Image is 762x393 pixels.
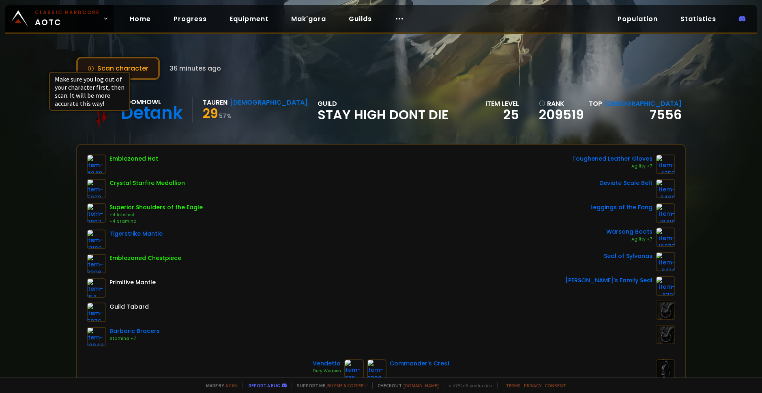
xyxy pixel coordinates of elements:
[109,179,185,187] div: Crystal Starfire Medallion
[342,11,378,27] a: Guilds
[167,11,213,27] a: Progress
[76,57,160,80] button: Scan character
[656,179,675,198] img: item-6468
[87,327,106,346] img: item-18948
[313,368,341,374] div: Fiery Weapon
[390,359,450,368] div: Commander's Crest
[539,99,584,109] div: rank
[87,278,106,298] img: item-154
[201,382,238,389] span: Made by
[87,303,106,322] img: item-5976
[318,109,449,121] span: Stay High Dont Die
[109,203,203,212] div: Superior Shoulders of the Eagle
[367,359,386,379] img: item-6320
[109,327,160,335] div: Barbaric Bracers
[55,75,124,107] div: Make sure you log out of your character first, then scan. It will be more accurate this way!
[572,155,653,163] div: Toughened Leather Gloves
[223,11,275,27] a: Equipment
[87,230,106,249] img: item-13108
[285,11,333,27] a: Mak'gora
[656,228,675,247] img: item-16977
[674,11,723,27] a: Statistics
[599,179,653,187] div: Deviate Scale Belt
[203,97,228,107] div: Tauren
[524,382,541,389] a: Privacy
[656,155,675,174] img: item-4253
[87,203,106,223] img: item-9807
[572,163,653,170] div: Agility +7
[404,382,439,389] a: [DOMAIN_NAME]
[121,107,183,119] div: Detank
[87,179,106,198] img: item-5003
[444,382,492,389] span: v. d752d5 - production
[109,335,160,342] div: Stamina +7
[545,382,566,389] a: Consent
[87,155,106,174] img: item-4048
[109,303,149,311] div: Guild Tabard
[203,104,218,122] span: 29
[225,382,238,389] a: a fan
[656,252,675,271] img: item-6414
[604,99,682,108] span: [DEMOGRAPHIC_DATA]
[35,9,100,28] span: AOTC
[109,230,163,238] div: Tigerstrike Mantle
[109,155,158,163] div: Emblazoned Hat
[230,97,308,107] div: [DEMOGRAPHIC_DATA]
[604,252,653,260] div: Seal of Sylvanas
[170,63,221,73] span: 36 minutes ago
[606,236,653,243] div: Agility +7
[121,97,183,107] div: Doomhowl
[485,109,519,121] div: 25
[611,11,664,27] a: Population
[485,99,519,109] div: item level
[109,218,203,225] div: +4 Stamina
[372,382,439,389] span: Checkout
[656,203,675,223] img: item-10410
[219,112,232,120] small: 57 %
[589,99,682,109] div: Top
[565,276,653,285] div: [PERSON_NAME]'s Family Seal
[87,254,106,273] img: item-6396
[313,359,341,368] div: Vendetta
[656,276,675,296] img: item-6321
[109,212,203,218] div: +4 Intellect
[327,382,367,389] a: Buy me a coffee
[35,9,100,16] small: Classic Hardcore
[123,11,157,27] a: Home
[606,228,653,236] div: Warsong Boots
[109,278,156,287] div: Primitive Mantle
[650,105,682,124] a: 7556
[5,5,114,32] a: Classic HardcoreAOTC
[318,99,449,121] div: guild
[344,359,364,379] img: item-776
[539,109,584,121] a: 209519
[249,382,280,389] a: Report a bug
[109,254,181,262] div: Emblazoned Chestpiece
[292,382,367,389] span: Support me,
[506,382,521,389] a: Terms
[590,203,653,212] div: Leggings of the Fang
